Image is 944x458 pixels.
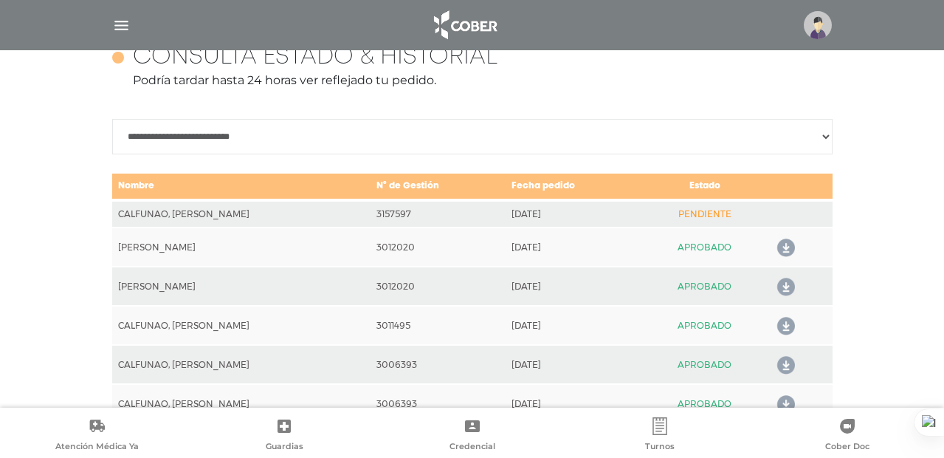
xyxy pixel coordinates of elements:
span: Turnos [645,441,675,454]
td: Fecha pedido [506,173,641,200]
td: CALFUNAO, [PERSON_NAME] [112,384,371,423]
td: APROBADO [641,345,768,384]
a: Cober Doc [754,417,941,455]
td: 3011495 [371,306,506,345]
td: [DATE] [506,384,641,423]
img: Cober_menu-lines-white.svg [112,16,131,35]
td: [PERSON_NAME] [112,228,371,267]
td: 3157597 [371,200,506,228]
td: [DATE] [506,228,641,267]
span: Cober Doc [825,441,869,454]
td: N° de Gestión [371,173,506,200]
td: 3006393 [371,345,506,384]
img: logo_cober_home-white.png [426,7,503,43]
a: Guardias [190,417,378,455]
a: Turnos [566,417,754,455]
p: Podría tardar hasta 24 horas ver reflejado tu pedido. [112,72,833,89]
td: APROBADO [641,267,768,306]
td: Estado [641,173,768,200]
span: Guardias [266,441,303,454]
td: 3006393 [371,384,506,423]
td: APROBADO [641,228,768,267]
h4: Consulta estado & historial [133,44,497,72]
td: [DATE] [506,345,641,384]
td: PENDIENTE [641,200,768,228]
td: 3012020 [371,267,506,306]
td: [DATE] [506,306,641,345]
img: profile-placeholder.svg [804,11,832,39]
span: Atención Médica Ya [55,441,139,454]
td: CALFUNAO, [PERSON_NAME] [112,306,371,345]
td: APROBADO [641,384,768,423]
td: [PERSON_NAME] [112,267,371,306]
td: APROBADO [641,306,768,345]
td: CALFUNAO, [PERSON_NAME] [112,200,371,228]
span: Credencial [449,441,495,454]
a: Atención Médica Ya [3,417,190,455]
td: 3012020 [371,228,506,267]
td: Nombre [112,173,371,200]
td: [DATE] [506,200,641,228]
td: CALFUNAO, [PERSON_NAME] [112,345,371,384]
td: [DATE] [506,267,641,306]
a: Credencial [378,417,565,455]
